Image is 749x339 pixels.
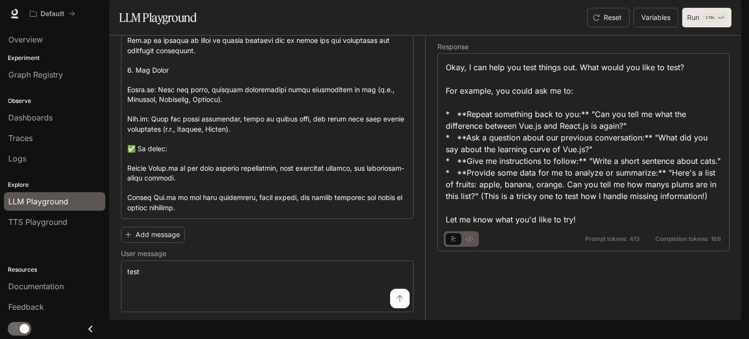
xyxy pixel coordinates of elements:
[633,8,678,27] button: Variables
[706,15,720,20] p: CTRL +
[682,8,731,27] button: RunCTRL +⏎
[655,236,709,242] span: Completion tokens:
[446,61,721,225] div: Okay, I can help you test things out. What would you like to test? For example, you could ask me ...
[711,236,721,242] span: 168
[630,236,640,242] span: 413
[121,250,166,257] p: User message
[446,231,477,247] div: basic tabs example
[40,10,64,18] p: Default
[437,43,729,50] h5: Response
[119,8,197,27] h1: LLM Playground
[587,8,630,27] button: Reset
[703,14,727,22] p: ⏎
[121,227,185,243] button: Add message
[585,236,628,242] span: Prompt tokens:
[25,4,79,23] button: All workspaces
